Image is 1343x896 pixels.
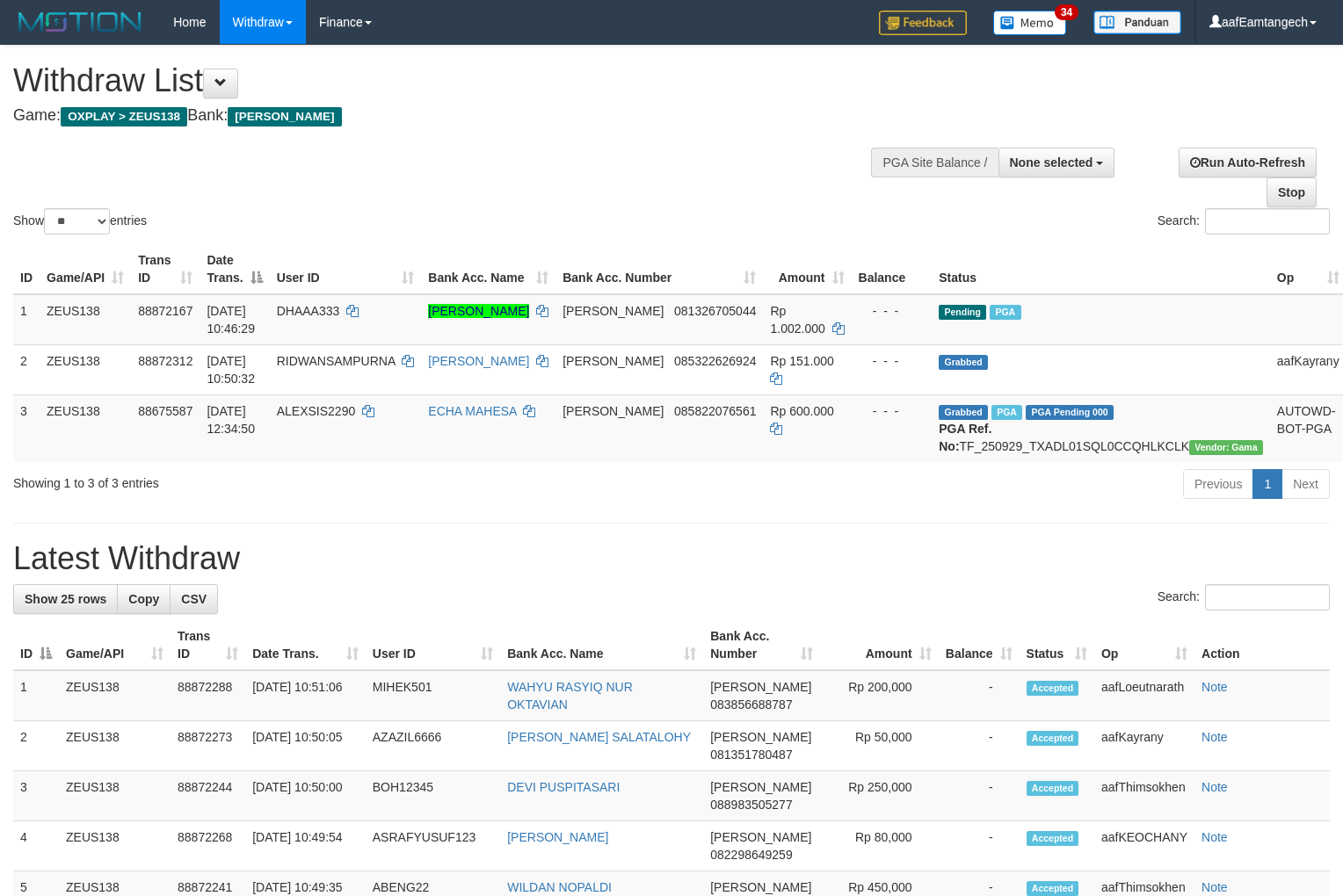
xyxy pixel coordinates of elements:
td: ZEUS138 [40,344,131,394]
a: CSV [170,584,218,614]
th: Op: activate to sort column ascending [1094,620,1194,670]
td: 1 [13,294,40,345]
span: None selected [1010,155,1093,170]
span: OXPLAY > ZEUS138 [61,107,187,126]
a: Stop [1267,177,1317,207]
th: Amount: activate to sort column ascending [763,244,851,294]
th: User ID: activate to sort column ascending [366,620,500,670]
span: Vendor URL: https://trx31.1velocity.biz [1189,440,1263,455]
td: MIHEK501 [366,670,500,721]
td: aafLoeutnarath [1094,670,1194,721]
td: aafKEOCHANY [1094,821,1194,871]
button: None selected [998,148,1115,177]
div: Showing 1 to 3 of 3 entries [13,467,547,492]
span: Accepted [1027,731,1079,746]
a: 1 [1252,469,1282,499]
span: Copy 081326705044 to clipboard [674,304,756,318]
div: - - - [859,402,926,420]
td: 4 [13,821,59,871]
td: ZEUS138 [59,670,171,721]
a: Run Auto-Refresh [1179,148,1317,177]
img: panduan.png [1093,11,1181,34]
b: PGA Ref. No: [939,422,991,453]
input: Search: [1205,584,1330,611]
span: Copy 085322626924 to clipboard [674,354,756,368]
td: ZEUS138 [40,394,131,462]
th: Date Trans.: activate to sort column ascending [245,620,366,670]
span: [PERSON_NAME] [710,830,811,844]
td: Rp 250,000 [820,771,939,821]
a: Note [1201,830,1228,844]
td: 88872273 [171,721,245,771]
td: 3 [13,771,59,821]
a: ECHA MAHESA [428,404,516,418]
a: Copy [117,584,171,614]
label: Search: [1158,584,1330,611]
td: ZEUS138 [59,721,171,771]
label: Search: [1158,208,1330,235]
span: [PERSON_NAME] [710,880,811,894]
a: WAHYU RASYIQ NUR OKTAVIAN [507,680,633,712]
a: Note [1201,680,1228,694]
span: [PERSON_NAME] [563,354,664,368]
span: [PERSON_NAME] [228,107,341,126]
td: aafKayrany [1094,721,1194,771]
select: Showentries [44,208,110,235]
th: Status: activate to sort column ascending [1020,620,1094,670]
span: Grabbed [939,355,988,370]
div: - - - [859,352,926,370]
th: Bank Acc. Number: activate to sort column ascending [703,620,820,670]
a: [PERSON_NAME] [507,830,608,844]
a: DEVI PUSPITASARI [507,780,620,794]
a: Show 25 rows [13,584,118,614]
span: 34 [1055,4,1078,20]
span: Copy 083856688787 to clipboard [710,697,792,712]
td: - [939,771,1020,821]
span: Pending [939,305,986,320]
span: DHAAA333 [277,304,340,318]
a: Note [1201,730,1228,744]
span: [PERSON_NAME] [710,680,811,694]
span: Copy 088983505277 to clipboard [710,798,792,812]
td: ZEUS138 [59,771,171,821]
th: Game/API: activate to sort column ascending [59,620,171,670]
td: [DATE] 10:50:05 [245,721,366,771]
td: 1 [13,670,59,721]
div: PGA Site Balance / [871,148,998,177]
td: Rp 80,000 [820,821,939,871]
h1: Latest Withdraw [13,541,1330,576]
span: Copy 085822076561 to clipboard [674,404,756,418]
td: [DATE] 10:49:54 [245,821,366,871]
th: Balance [852,244,933,294]
input: Search: [1205,208,1330,235]
th: Status [932,244,1270,294]
th: Balance: activate to sort column ascending [939,620,1020,670]
a: WILDAN NOPALDI [507,880,612,894]
span: 88872167 [138,304,192,318]
span: Rp 1.002.000 [770,304,824,336]
div: - - - [859,302,926,320]
th: Game/API: activate to sort column ascending [40,244,131,294]
a: Note [1201,880,1228,894]
span: Accepted [1027,881,1079,896]
th: Date Trans.: activate to sort column descending [200,244,269,294]
th: Trans ID: activate to sort column ascending [131,244,200,294]
span: 88872312 [138,354,192,368]
th: Bank Acc. Number: activate to sort column ascending [555,244,763,294]
span: Show 25 rows [25,592,106,606]
td: 2 [13,344,40,394]
td: 2 [13,721,59,771]
td: ZEUS138 [59,821,171,871]
td: 88872244 [171,771,245,821]
img: MOTION_logo.png [13,9,147,35]
span: [PERSON_NAME] [710,780,811,794]
td: [DATE] 10:50:00 [245,771,366,821]
th: Bank Acc. Name: activate to sort column ascending [421,244,555,294]
span: [DATE] 10:46:29 [207,304,255,336]
span: [DATE] 12:34:50 [207,404,255,436]
td: BOH12345 [366,771,500,821]
th: Amount: activate to sort column ascending [820,620,939,670]
span: [PERSON_NAME] [710,730,811,744]
h4: Game: Bank: [13,107,878,125]
th: ID: activate to sort column descending [13,620,59,670]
